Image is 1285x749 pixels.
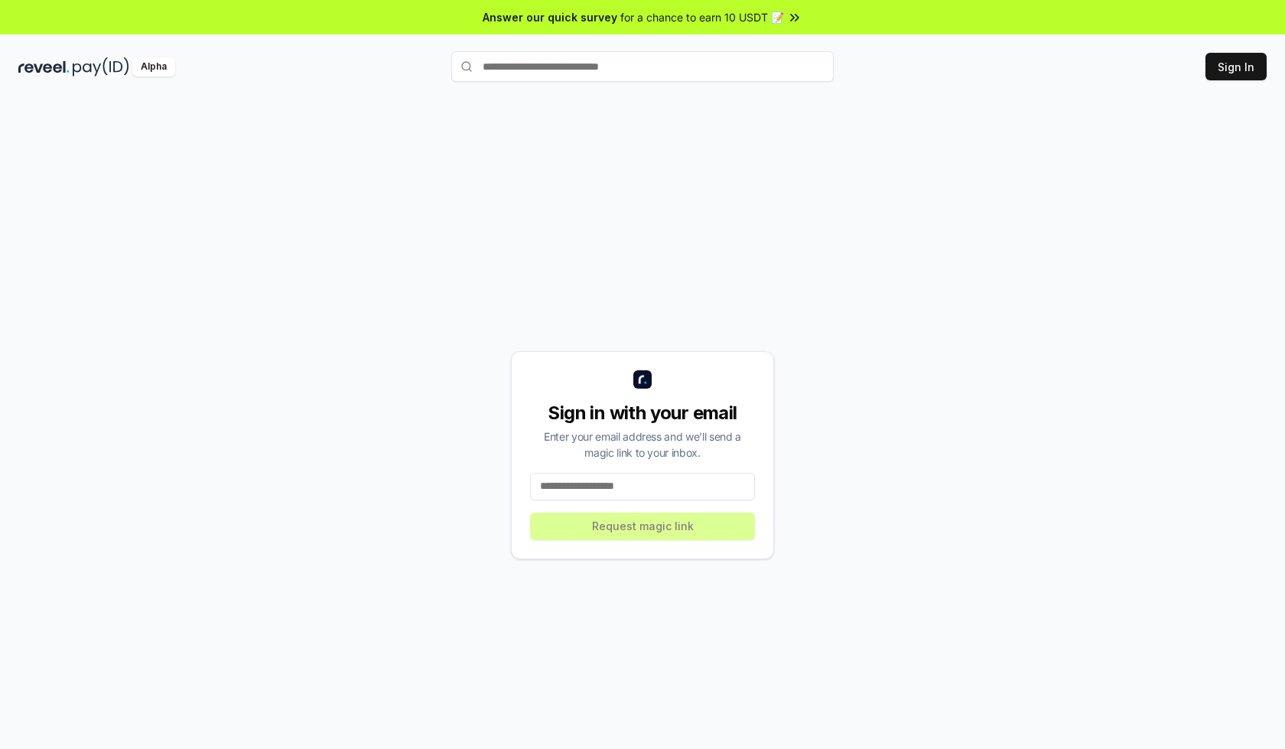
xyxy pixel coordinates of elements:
[483,9,617,25] span: Answer our quick survey
[633,370,652,389] img: logo_small
[1205,53,1267,80] button: Sign In
[18,57,70,77] img: reveel_dark
[620,9,784,25] span: for a chance to earn 10 USDT 📝
[132,57,175,77] div: Alpha
[73,57,129,77] img: pay_id
[530,428,755,461] div: Enter your email address and we’ll send a magic link to your inbox.
[530,401,755,425] div: Sign in with your email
